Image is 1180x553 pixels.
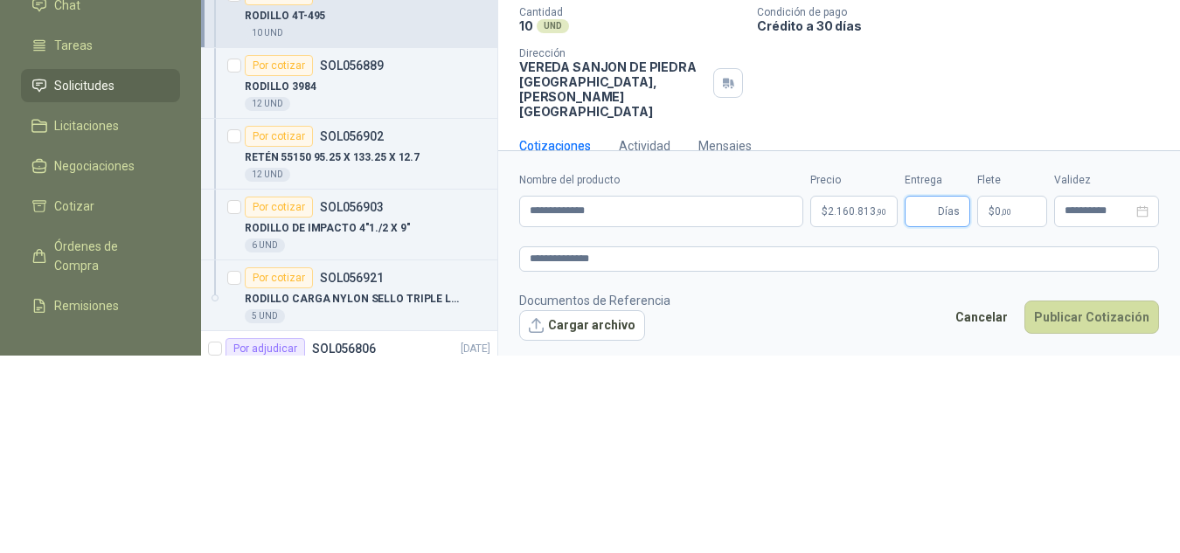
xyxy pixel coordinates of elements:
span: $ [989,206,995,217]
p: Cantidad [519,6,743,18]
span: ,90 [876,207,886,217]
div: Por cotizar [245,126,313,147]
p: SOL056921 [320,272,384,284]
button: Publicar Cotización [1024,301,1159,334]
a: Remisiones [21,289,180,322]
a: Licitaciones [21,109,180,142]
span: ,00 [1001,207,1011,217]
a: Solicitudes [21,69,180,102]
div: 6 UND [245,238,285,252]
a: Cotizar [21,190,180,223]
p: RODILLO 3984 [245,79,316,95]
p: 10 [519,18,533,33]
p: SOL056889 [320,59,384,72]
p: Dirección [519,47,706,59]
div: UND [537,19,569,33]
div: 10 UND [245,26,290,40]
div: Por cotizar [245,55,313,76]
span: Órdenes de Compra [54,237,163,275]
span: Cotizar [54,197,94,216]
p: Condición de pago [757,6,1173,18]
div: Por adjudicar [226,338,305,359]
span: Licitaciones [54,116,119,135]
div: 12 UND [245,97,290,111]
span: Solicitudes [54,76,115,95]
button: Cancelar [946,301,1017,334]
div: Cotizaciones [519,136,591,156]
span: Negociaciones [54,156,135,176]
div: Actividad [619,136,670,156]
button: Cargar archivo [519,310,645,342]
p: RODILLO 4T-495 [245,8,325,24]
a: Tareas [21,29,180,62]
label: Precio [810,172,898,189]
div: Mensajes [698,136,752,156]
label: Nombre del producto [519,172,803,189]
p: $ 0,00 [977,196,1047,227]
div: 5 UND [245,309,285,323]
label: Flete [977,172,1047,189]
a: Por adjudicarSOL056806[DATE] [201,331,497,402]
p: VEREDA SANJON DE PIEDRA [GEOGRAPHIC_DATA] , [PERSON_NAME][GEOGRAPHIC_DATA] [519,59,706,119]
a: Por cotizarSOL056903RODILLO DE IMPACTO 4"1./2 X 9"6 UND [201,190,497,260]
span: 2.160.813 [828,206,886,217]
p: RODILLO CARGA NYLON SELLO TRIPLE LABERINTO DE 4.1/2 X 9,1/2 REF /B114-CIN-650-EE, USO BANDA DE 24" [245,291,462,308]
p: SOL056806 [312,342,376,355]
p: $2.160.813,90 [810,196,898,227]
a: Órdenes de Compra [21,230,180,282]
p: RETÉN 55150 95.25 X 133.25 X 12.7 [245,149,420,166]
p: SOL056902 [320,130,384,142]
p: Documentos de Referencia [519,291,670,310]
a: Por cotizarSOL056902RETÉN 55150 95.25 X 133.25 X 12.712 UND [201,119,497,190]
div: 12 UND [245,168,290,182]
a: Negociaciones [21,149,180,183]
a: Por cotizarSOL056921RODILLO CARGA NYLON SELLO TRIPLE LABERINTO DE 4.1/2 X 9,1/2 REF /B114-CIN-650... [201,260,497,331]
span: Remisiones [54,296,119,315]
div: Por cotizar [245,267,313,288]
span: Tareas [54,36,93,55]
span: 0 [995,206,1011,217]
p: SOL056903 [320,201,384,213]
label: Validez [1054,172,1159,189]
a: Por cotizarSOL056889RODILLO 398412 UND [201,48,497,119]
span: Días [938,197,960,226]
p: Crédito a 30 días [757,18,1173,33]
div: Por cotizar [245,197,313,218]
label: Entrega [905,172,970,189]
p: RODILLO DE IMPACTO 4"1./2 X 9" [245,220,410,237]
p: [DATE] [461,341,490,357]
